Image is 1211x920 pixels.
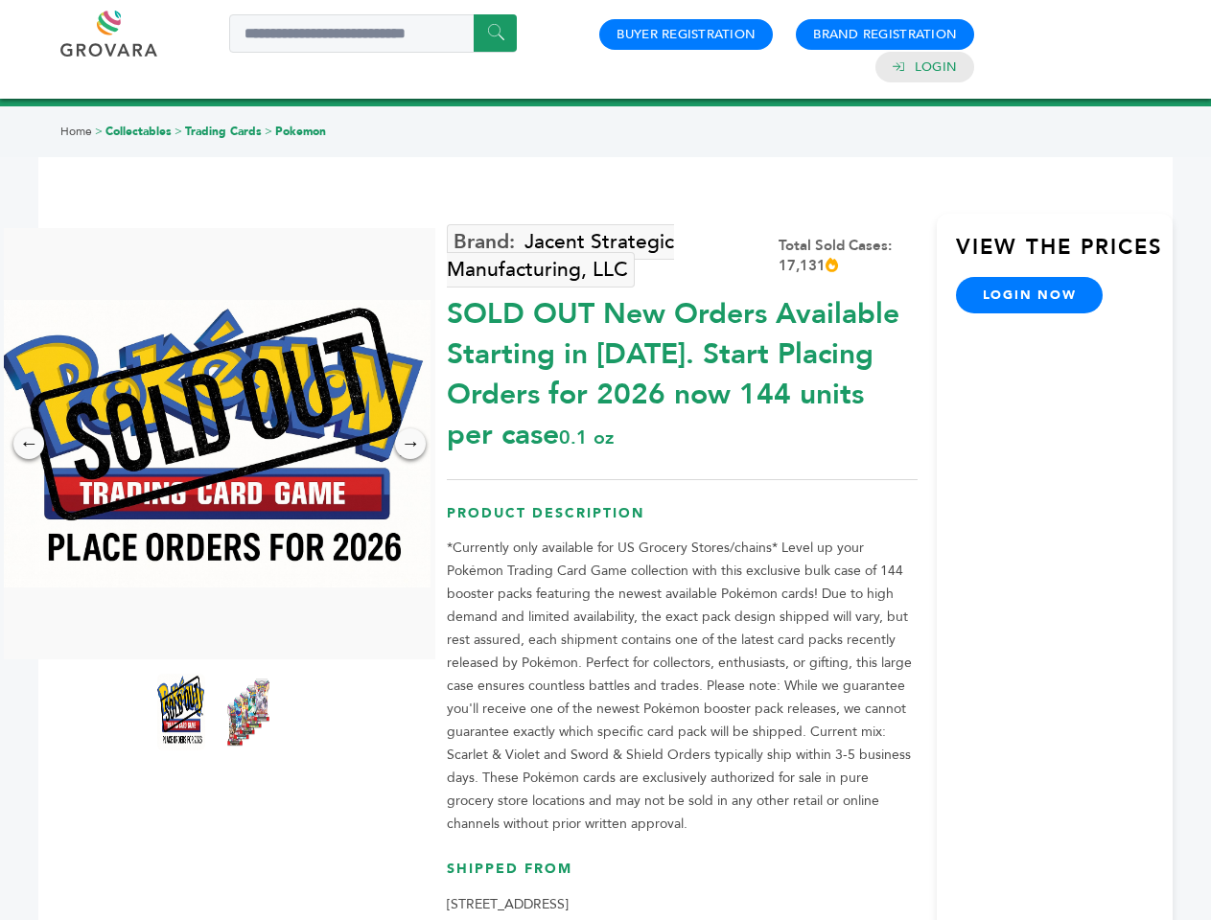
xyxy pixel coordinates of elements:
[175,124,182,139] span: >
[229,14,517,53] input: Search a product or brand...
[224,674,272,750] img: *SOLD OUT* New Orders Available Starting in 2026. Start Placing Orders for 2026 now! 144 units pe...
[956,233,1173,277] h3: View the Prices
[915,58,957,76] a: Login
[95,124,103,139] span: >
[275,124,326,139] a: Pokemon
[185,124,262,139] a: Trading Cards
[447,224,674,287] a: Jacent Strategic Manufacturing, LLC
[447,504,918,538] h3: Product Description
[105,124,172,139] a: Collectables
[779,236,918,276] div: Total Sold Cases: 17,131
[157,674,205,750] img: *SOLD OUT* New Orders Available Starting in 2026. Start Placing Orders for 2026 now! 144 units pe...
[559,425,614,450] span: 0.1 oz
[447,285,918,455] div: SOLD OUT New Orders Available Starting in [DATE]. Start Placing Orders for 2026 now 144 units per...
[447,860,918,893] h3: Shipped From
[395,428,426,459] div: →
[813,26,957,43] a: Brand Registration
[265,124,272,139] span: >
[617,26,756,43] a: Buyer Registration
[447,537,918,836] p: *Currently only available for US Grocery Stores/chains* Level up your Pokémon Trading Card Game c...
[956,277,1104,313] a: login now
[60,124,92,139] a: Home
[13,428,44,459] div: ←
